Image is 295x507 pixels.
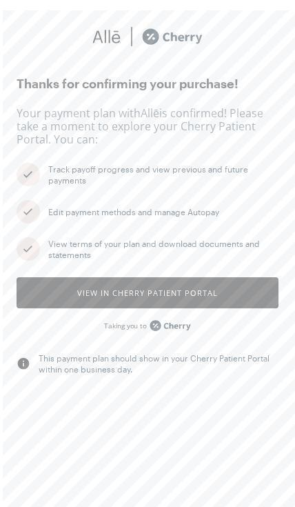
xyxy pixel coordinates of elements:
[142,26,203,47] img: cherry_black_logo-DrOE_MJI.svg
[48,206,278,217] div: Edit payment methods and manage Autopay
[92,26,121,47] img: svg%3e
[150,315,191,336] img: cherry_black_logo-DrOE_MJI.svg
[121,26,142,47] img: svg%3e
[39,352,278,375] div: This payment plan should show in your Cherry Patient Portal within one business day.
[48,163,278,186] div: Track payoff progress and view previous and future payments
[21,201,35,222] img: svg%3e
[104,321,146,331] span: Taking you to
[21,239,35,259] img: svg%3e
[17,107,278,146] span: Your payment plan with Allē is confirmed! Please take a moment to explore your Cherry Patient Por...
[48,238,278,260] div: View terms of your plan and download documents and statements
[17,277,278,308] button: View in Cherry patient portal
[17,357,30,370] img: svg%3e
[21,164,35,185] img: svg%3e
[17,72,278,95] span: Thanks for confirming your purchase!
